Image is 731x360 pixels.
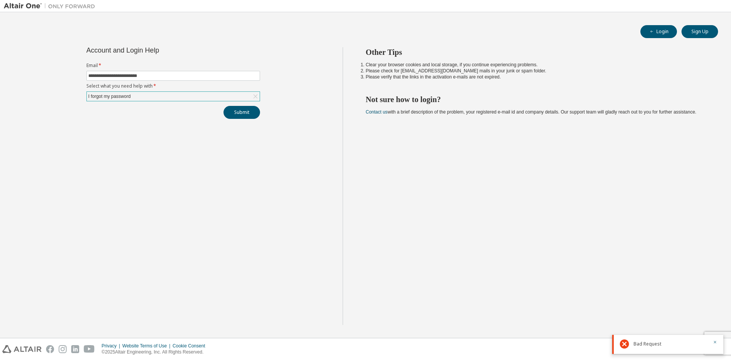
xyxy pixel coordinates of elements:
[87,92,132,101] div: I forgot my password
[223,106,260,119] button: Submit
[634,341,661,347] span: Bad Request
[84,345,95,353] img: youtube.svg
[366,109,388,115] a: Contact us
[46,345,54,353] img: facebook.svg
[102,349,210,355] p: © 2025 Altair Engineering, Inc. All Rights Reserved.
[366,109,696,115] span: with a brief description of the problem, your registered e-mail id and company details. Our suppo...
[2,345,41,353] img: altair_logo.svg
[102,343,122,349] div: Privacy
[122,343,172,349] div: Website Terms of Use
[366,94,705,104] h2: Not sure how to login?
[87,92,260,101] div: I forgot my password
[172,343,209,349] div: Cookie Consent
[86,83,260,89] label: Select what you need help with
[59,345,67,353] img: instagram.svg
[366,74,705,80] li: Please verify that the links in the activation e-mails are not expired.
[366,47,705,57] h2: Other Tips
[71,345,79,353] img: linkedin.svg
[366,68,705,74] li: Please check for [EMAIL_ADDRESS][DOMAIN_NAME] mails in your junk or spam folder.
[4,2,99,10] img: Altair One
[682,25,718,38] button: Sign Up
[86,47,225,53] div: Account and Login Help
[86,62,260,69] label: Email
[640,25,677,38] button: Login
[366,62,705,68] li: Clear your browser cookies and local storage, if you continue experiencing problems.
